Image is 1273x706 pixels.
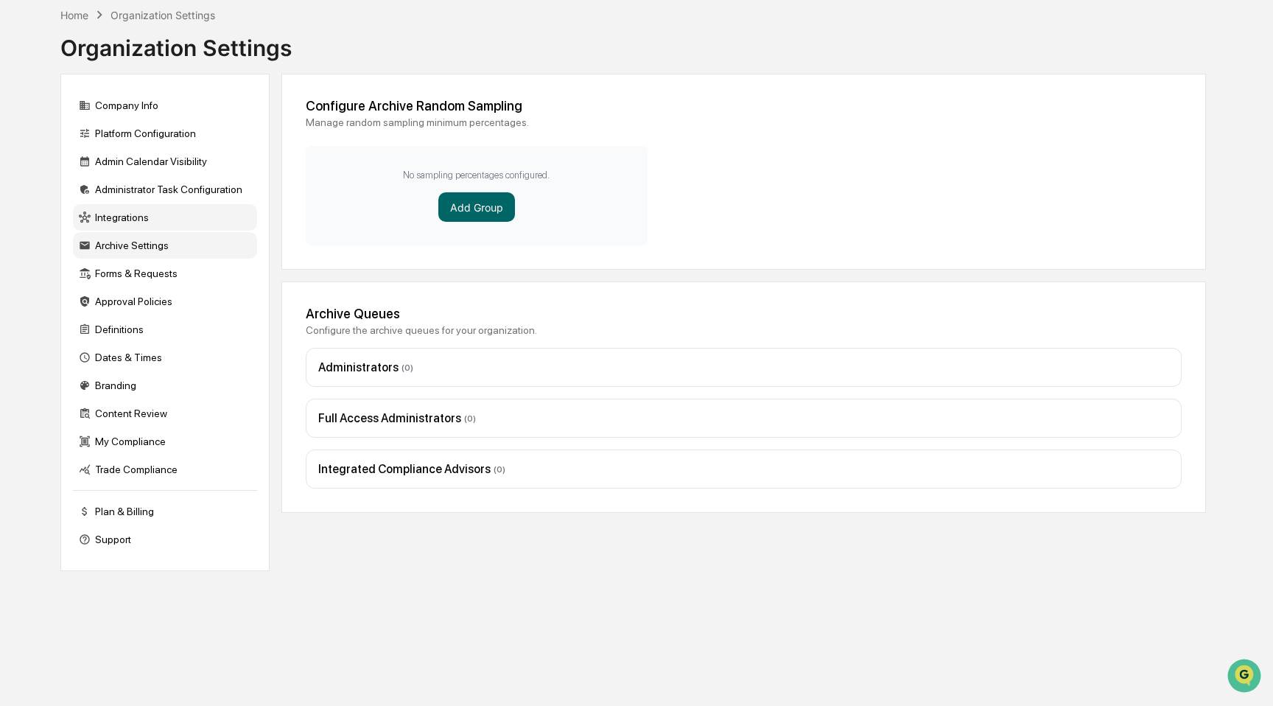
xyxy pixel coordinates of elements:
div: Definitions [73,316,257,343]
span: Preclearance [29,186,95,200]
img: 1746055101610-c473b297-6a78-478c-a979-82029cc54cd1 [15,113,41,139]
div: Configure the archive queues for your organization. [306,324,1182,336]
div: Integrations [73,204,257,231]
div: Company Info [73,92,257,119]
a: Powered byPylon [104,249,178,261]
div: Support [73,526,257,553]
button: Add Group [438,192,515,222]
div: Manage random sampling minimum percentages. [306,116,1182,128]
span: ( 0 ) [494,464,505,475]
div: 🔎 [15,215,27,227]
div: Configure Archive Random Sampling [306,98,1182,113]
div: Administrators [318,360,1169,374]
div: 🖐️ [15,187,27,199]
span: ( 0 ) [464,413,476,424]
div: Organization Settings [111,9,215,21]
a: 🖐️Preclearance [9,180,101,206]
div: Plan & Billing [73,498,257,525]
div: Platform Configuration [73,120,257,147]
div: Integrated Compliance Advisors [318,462,1169,476]
div: Full Access Administrators [318,411,1169,425]
div: Archive Settings [73,232,257,259]
div: Content Review [73,400,257,427]
div: Home [60,9,88,21]
span: Attestations [122,186,183,200]
div: We're available if you need us! [50,127,186,139]
span: Data Lookup [29,214,93,228]
button: Start new chat [250,117,268,135]
div: Organization Settings [60,23,292,61]
span: ( 0 ) [401,363,413,373]
div: Admin Calendar Visibility [73,148,257,175]
div: Trade Compliance [73,456,257,483]
div: My Compliance [73,428,257,455]
div: Approval Policies [73,288,257,315]
p: No sampling percentages configured. [403,169,550,181]
iframe: Open customer support [1226,657,1266,697]
span: Pylon [147,250,178,261]
a: 🗄️Attestations [101,180,189,206]
div: Start new chat [50,113,242,127]
div: Archive Queues [306,306,1182,321]
p: How can we help? [15,31,268,55]
a: 🔎Data Lookup [9,208,99,234]
div: Administrator Task Configuration [73,176,257,203]
div: 🗄️ [107,187,119,199]
div: Forms & Requests [73,260,257,287]
div: Dates & Times [73,344,257,371]
div: Branding [73,372,257,399]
